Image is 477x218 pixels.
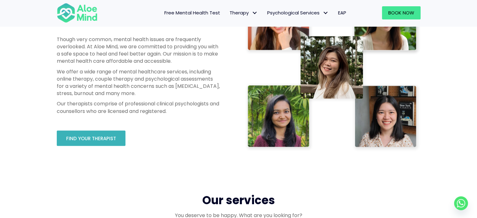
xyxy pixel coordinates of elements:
a: TherapyTherapy: submenu [225,6,262,19]
span: Our services [202,192,275,208]
p: We offer a wide range of mental healthcare services, including online therapy, couple therapy and... [57,68,220,97]
p: Our therapists comprise of professional clinical psychologists and counsellors who are licensed a... [57,100,220,114]
a: Free Mental Health Test [160,6,225,19]
span: Psychological Services [267,9,329,16]
span: Psychological Services: submenu [321,8,330,18]
img: Aloe mind Logo [57,3,98,23]
span: Find your therapist [66,135,116,142]
a: EAP [333,6,351,19]
a: Psychological ServicesPsychological Services: submenu [262,6,333,19]
span: Free Mental Health Test [164,9,220,16]
span: Therapy [230,9,258,16]
span: Book Now [388,9,414,16]
span: EAP [338,9,346,16]
a: Whatsapp [454,196,468,210]
a: Find your therapist [57,130,125,146]
p: Though very common, mental health issues are frequently overlooked. At Aloe Mind, we are committe... [57,36,220,65]
a: Book Now [382,6,421,19]
span: Therapy: submenu [250,8,259,18]
nav: Menu [106,6,351,19]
